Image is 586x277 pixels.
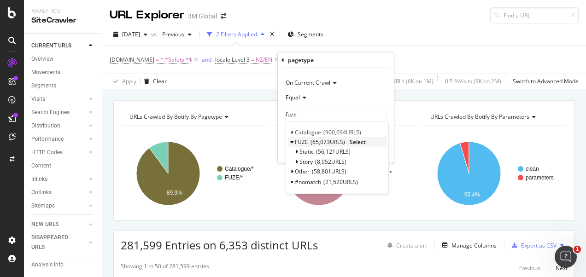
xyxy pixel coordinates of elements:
[203,27,268,42] button: 2 Filters Applied
[556,262,568,273] button: Next
[221,13,226,19] div: arrow-right-arrow-left
[31,188,52,197] div: Outlinks
[121,262,209,273] div: Showing 1 to 50 of 281,599 entries
[31,108,86,117] a: Search Engines
[151,30,158,38] span: vs
[121,237,318,253] span: 281,599 Entries on 6,353 distinct URLs
[312,167,346,175] span: 58,801 URLS
[521,242,557,249] div: Export as CSV
[156,56,159,63] span: =
[31,233,86,252] a: DISAPPEARED URLS
[31,201,55,211] div: Sitemaps
[298,30,323,38] span: Segments
[31,260,64,270] div: Analysis Info
[31,174,86,184] a: Inlinks
[31,219,59,229] div: NEW URLS
[122,77,136,85] div: Apply
[518,264,540,272] div: Previous
[31,94,45,104] div: Visits
[490,7,579,23] input: Find a URL
[256,53,272,66] span: NZ/EN
[350,138,366,146] span: Select
[215,56,250,63] span: locale Level 3
[281,146,311,156] button: Cancel
[31,81,56,91] div: Segments
[31,161,51,171] div: Content
[31,201,86,211] a: Sitemaps
[31,41,71,51] div: CURRENT URLS
[295,167,310,175] span: Other
[299,148,314,156] span: Static
[430,113,529,121] span: URLs Crawled By Botify By parameters
[526,174,554,181] text: parameters
[526,166,539,172] text: clean
[378,77,434,85] div: 0.6 % URLs ( 6K on 1M )
[129,113,222,121] span: URLs Crawled By Botify By pagetype
[384,238,427,253] button: Create alert
[295,178,321,186] span: #nomatch
[315,157,346,165] span: 8,952 URLS
[31,94,86,104] a: Visits
[31,54,95,64] a: Overview
[31,148,63,157] div: HTTP Codes
[202,55,211,64] button: and
[31,219,86,229] a: NEW URLS
[422,133,565,214] svg: A chart.
[188,12,217,21] div: 3M Global
[216,30,257,38] div: 2 Filters Applied
[110,7,184,23] div: URL Explorer
[295,138,308,146] span: FUZE
[31,121,60,131] div: Distribution
[451,242,497,249] div: Manage Columns
[110,74,136,89] button: Apply
[31,108,70,117] div: Search Engines
[31,260,95,270] a: Analysis Info
[518,262,540,273] button: Previous
[268,30,276,39] div: times
[31,233,78,252] div: DISAPPEARED URLS
[31,7,94,15] div: Analytics
[428,110,559,124] h4: URLs Crawled By Botify By parameters
[31,134,86,144] a: Performance
[31,161,95,171] a: Content
[31,134,64,144] div: Performance
[286,93,300,101] span: Equal
[110,27,151,42] button: [DATE]
[31,68,60,77] div: Movements
[284,27,327,42] button: Segments
[299,157,313,165] span: Story
[271,133,415,214] svg: A chart.
[31,15,94,26] div: SiteCrawler
[513,77,579,85] div: Switch to Advanced Mode
[31,54,53,64] div: Overview
[464,191,480,198] text: 95.4%
[439,240,497,251] button: Manage Columns
[121,133,264,214] svg: A chart.
[167,190,182,196] text: 89.9%
[31,81,95,91] a: Segments
[31,188,86,197] a: Outlinks
[141,74,167,89] button: Clear
[555,246,577,268] iframe: Intercom live chat
[508,238,557,253] button: Export as CSV
[153,77,167,85] div: Clear
[158,27,195,42] button: Previous
[202,56,211,63] div: and
[110,56,154,63] span: [DOMAIN_NAME]
[31,68,95,77] a: Movements
[31,174,47,184] div: Inlinks
[445,77,501,85] div: 0.5 % Visits ( 9K on 2M )
[311,138,345,146] span: 65,073 URLS
[225,174,243,181] text: FUZE/*
[251,56,254,63] span: =
[509,74,579,89] button: Switch to Advanced Mode
[295,128,321,136] span: Catalogue
[396,242,427,249] div: Create alert
[323,178,358,186] span: 21,520 URLS
[122,30,140,38] span: 2025 Aug. 31st
[225,166,254,172] text: Catalogue/*
[574,246,581,253] span: 1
